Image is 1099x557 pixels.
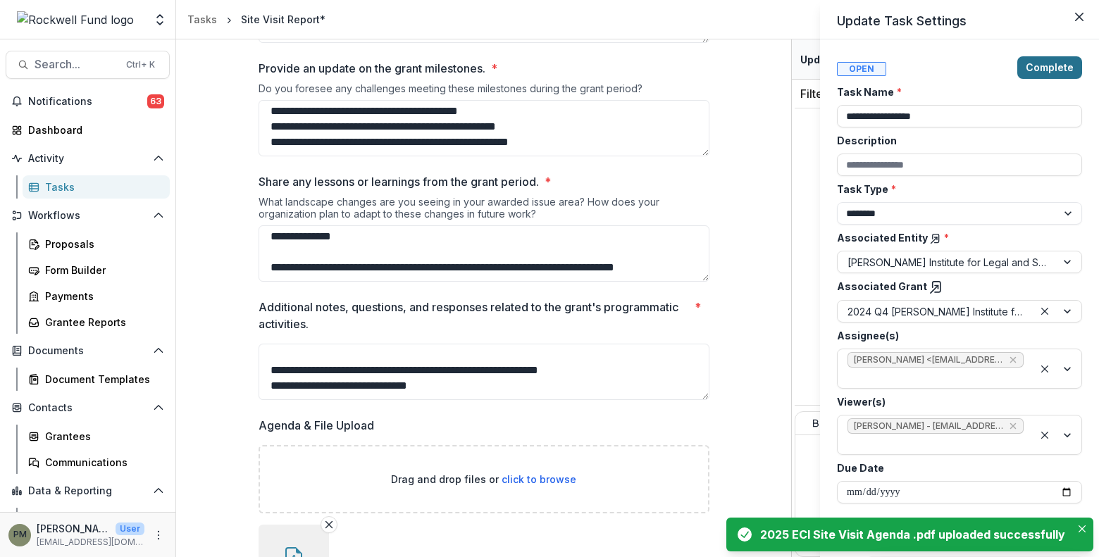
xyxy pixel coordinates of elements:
[837,85,1074,99] label: Task Name
[1007,419,1019,433] div: Remove Patrick Moreno-Covington - pmorenocovington@rockfund.org
[837,182,1074,196] label: Task Type
[721,512,1099,557] div: Notifications-bottom-right
[854,421,1003,431] span: [PERSON_NAME] - [EMAIL_ADDRESS][DOMAIN_NAME]
[1074,520,1091,537] button: Close
[837,230,1074,245] label: Associated Entity
[1036,427,1053,444] div: Clear selected options
[837,328,1074,343] label: Assignee(s)
[1068,6,1091,28] button: Close
[1036,361,1053,377] div: Clear selected options
[1007,353,1019,367] div: Remove Patrick Moreno-Covington <pmorenocovington@rockfund.org> (pmorenocovington@rockfund.org)
[760,526,1065,543] div: 2025 ECI Site Visit Agenda .pdf uploaded successfully
[837,133,1074,148] label: Description
[837,279,1074,294] label: Associated Grant
[837,62,886,76] span: Open
[1017,56,1082,79] button: Complete
[1036,303,1053,320] div: Clear selected options
[837,461,1074,475] label: Due Date
[837,394,1074,409] label: Viewer(s)
[854,355,1003,365] span: [PERSON_NAME] <[EMAIL_ADDRESS][DOMAIN_NAME]> ([EMAIL_ADDRESS][DOMAIN_NAME])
